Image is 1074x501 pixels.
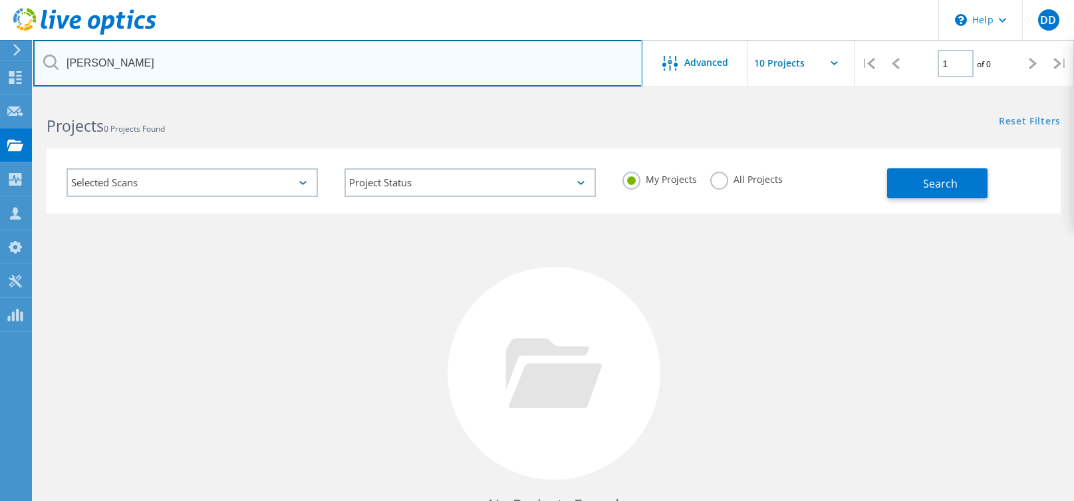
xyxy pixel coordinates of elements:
span: 0 Projects Found [104,123,165,134]
button: Search [887,168,988,198]
a: Live Optics Dashboard [13,28,156,37]
b: Projects [47,115,104,136]
div: Project Status [344,168,596,197]
div: | [855,40,882,87]
svg: \n [955,14,967,26]
div: | [1047,40,1074,87]
a: Reset Filters [999,116,1061,128]
span: of 0 [977,59,991,70]
span: Search [923,176,958,191]
label: My Projects [622,172,697,184]
label: All Projects [710,172,783,184]
div: Selected Scans [67,168,318,197]
input: Search projects by name, owner, ID, company, etc [33,40,642,86]
span: Advanced [684,58,728,67]
span: DD [1040,15,1056,25]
